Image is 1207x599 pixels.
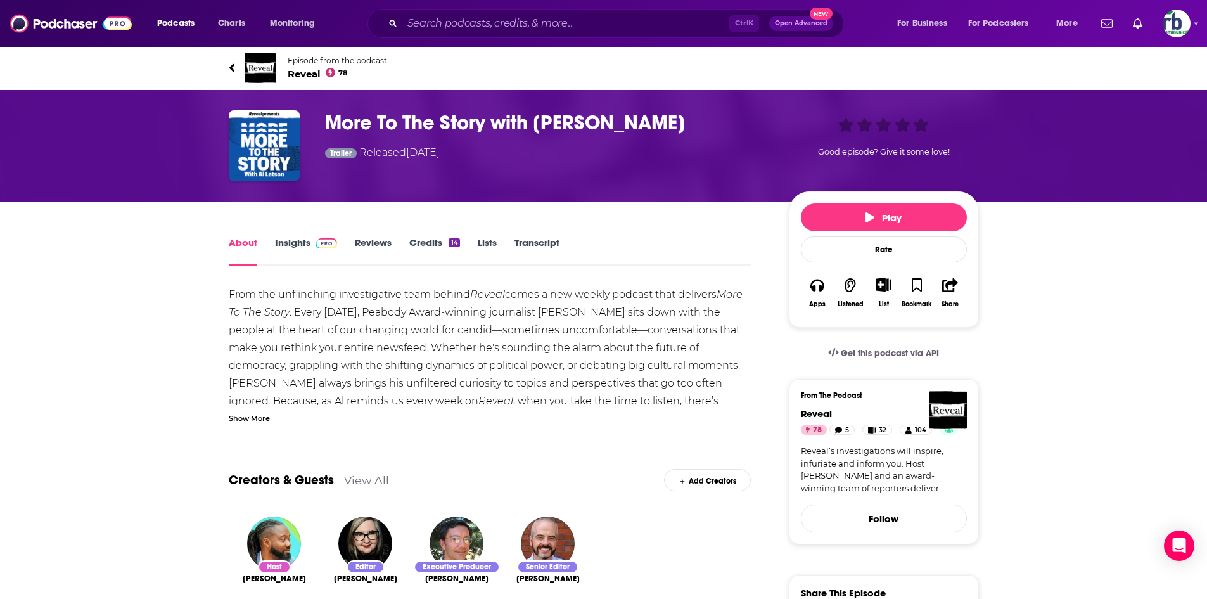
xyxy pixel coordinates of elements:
[775,20,827,27] span: Open Advanced
[915,424,926,437] span: 104
[1047,13,1094,34] button: open menu
[355,236,392,266] a: Reviews
[517,560,578,574] div: Senior Editor
[261,13,331,34] button: open menu
[316,238,338,248] img: Podchaser Pro
[148,13,211,34] button: open menu
[801,408,832,420] a: Reveal
[809,300,826,308] div: Apps
[330,150,352,157] span: Trailer
[729,15,759,32] span: Ctrl K
[801,203,967,231] button: Play
[810,8,833,20] span: New
[867,269,900,316] div: Show More ButtonList
[10,11,132,35] img: Podchaser - Follow, Share and Rate Podcasts
[325,110,769,135] h1: More To The Story with Al Letson
[900,269,933,316] button: Bookmark
[338,517,392,570] img: Kara McGuirk-Allison
[862,425,892,435] a: 32
[414,560,500,574] div: Executive Producer
[243,574,306,584] span: [PERSON_NAME]
[1096,13,1118,34] a: Show notifications dropdown
[425,574,489,584] a: Taki Telonidis
[325,145,440,162] div: Released [DATE]
[801,505,967,532] button: Follow
[1163,10,1191,37] span: Logged in as johannarb
[425,574,489,584] span: [PERSON_NAME]
[218,15,245,32] span: Charts
[210,13,253,34] a: Charts
[229,110,300,181] img: More To The Story with Al Letson
[818,338,950,369] a: Get this podcast via API
[801,587,886,599] h3: Share This Episode
[1056,15,1078,32] span: More
[514,236,559,266] a: Transcript
[449,238,459,247] div: 14
[288,68,387,80] span: Reveal
[1163,10,1191,37] img: User Profile
[229,236,257,266] a: About
[1128,13,1147,34] a: Show notifications dropdown
[865,212,902,224] span: Play
[801,391,957,400] h3: From The Podcast
[960,13,1047,34] button: open menu
[409,236,459,266] a: Credits14
[897,15,947,32] span: For Business
[288,56,387,65] span: Episode from the podcast
[841,348,939,359] span: Get this podcast via API
[380,9,856,38] div: Search podcasts, credits, & more...
[347,560,385,574] div: Editor
[229,53,979,83] a: RevealEpisode from the podcastReveal78
[470,288,505,300] em: Reveal
[521,517,575,570] img: Brett Myers
[968,15,1029,32] span: For Podcasters
[902,300,931,308] div: Bookmark
[516,574,580,584] a: Brett Myers
[229,472,334,488] a: Creators & Guests
[334,574,397,584] a: Kara McGuirk-Allison
[430,517,483,570] img: Taki Telonidis
[243,574,306,584] a: Al Letson
[900,425,931,435] a: 104
[270,15,315,32] span: Monitoring
[801,269,834,316] button: Apps
[478,395,513,407] em: Reveal
[801,425,827,435] a: 78
[334,574,397,584] span: [PERSON_NAME]
[801,445,967,494] a: Reveal’s investigations will inspire, infuriate and inform you. Host [PERSON_NAME] and an award-w...
[871,278,897,292] button: Show More Button
[801,236,967,262] div: Rate
[845,424,849,437] span: 5
[942,300,959,308] div: Share
[933,269,966,316] button: Share
[769,16,833,31] button: Open AdvancedNew
[818,147,950,157] span: Good episode? Give it some love!
[879,424,886,437] span: 32
[402,13,729,34] input: Search podcasts, credits, & more...
[516,574,580,584] span: [PERSON_NAME]
[157,15,195,32] span: Podcasts
[275,236,338,266] a: InsightsPodchaser Pro
[1163,10,1191,37] button: Show profile menu
[338,70,347,76] span: 78
[258,560,291,574] div: Host
[245,53,276,83] img: Reveal
[929,391,967,429] img: Reveal
[834,269,867,316] button: Listened
[478,236,497,266] a: Lists
[344,473,389,487] a: View All
[888,13,963,34] button: open menu
[664,469,751,491] div: Add Creators
[838,300,864,308] div: Listened
[247,517,301,570] img: Al Letson
[829,425,855,435] a: 5
[813,424,822,437] span: 78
